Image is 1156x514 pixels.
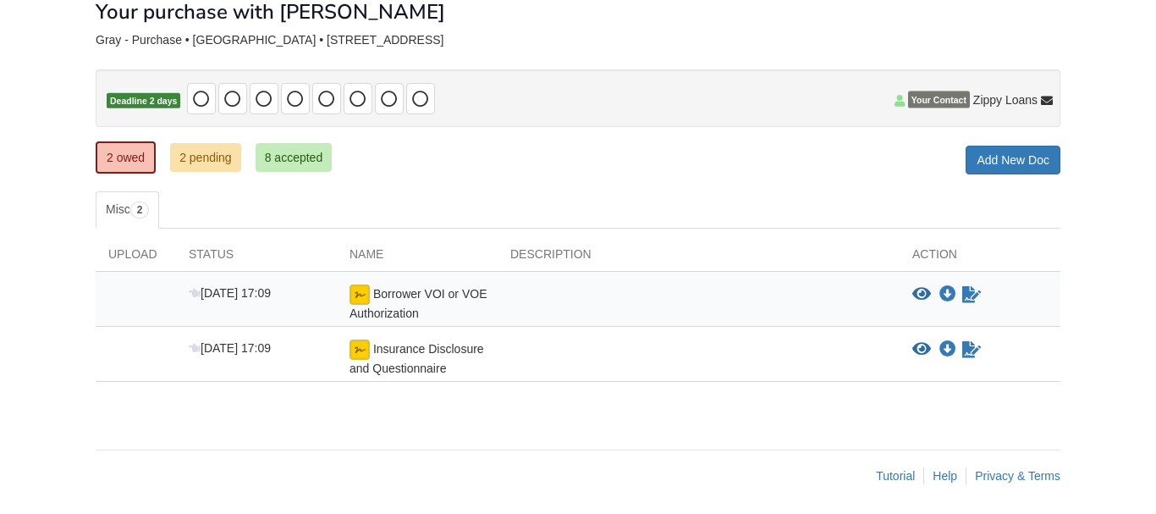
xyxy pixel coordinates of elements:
[350,287,487,320] span: Borrower VOI or VOE Authorization
[939,343,956,356] a: Download Insurance Disclosure and Questionnaire
[961,285,983,305] a: Sign Form
[912,341,931,358] button: View Insurance Disclosure and Questionnaire
[256,143,333,172] a: 8 accepted
[337,246,498,271] div: Name
[939,288,956,301] a: Download Borrower VOI or VOE Authorization
[170,143,241,172] a: 2 pending
[96,1,445,23] h1: Your purchase with [PERSON_NAME]
[350,285,370,305] img: Ready for you to esign
[130,202,150,218] span: 2
[908,91,970,108] span: Your Contact
[966,146,1060,174] a: Add New Doc
[975,469,1060,483] a: Privacy & Terms
[350,342,484,375] span: Insurance Disclosure and Questionnaire
[189,286,271,300] span: [DATE] 17:09
[96,33,1060,47] div: Gray - Purchase • [GEOGRAPHIC_DATA] • [STREET_ADDRESS]
[912,286,931,303] button: View Borrower VOI or VOE Authorization
[176,246,337,271] div: Status
[876,469,915,483] a: Tutorial
[900,246,1060,271] div: Action
[107,93,180,109] span: Deadline 2 days
[350,340,370,360] img: Ready for you to esign
[189,341,271,355] span: [DATE] 17:09
[96,191,159,229] a: Misc
[961,340,983,360] a: Sign Form
[96,246,176,271] div: Upload
[973,91,1038,108] span: Zippy Loans
[933,469,957,483] a: Help
[498,246,900,271] div: Description
[96,141,156,174] a: 2 owed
